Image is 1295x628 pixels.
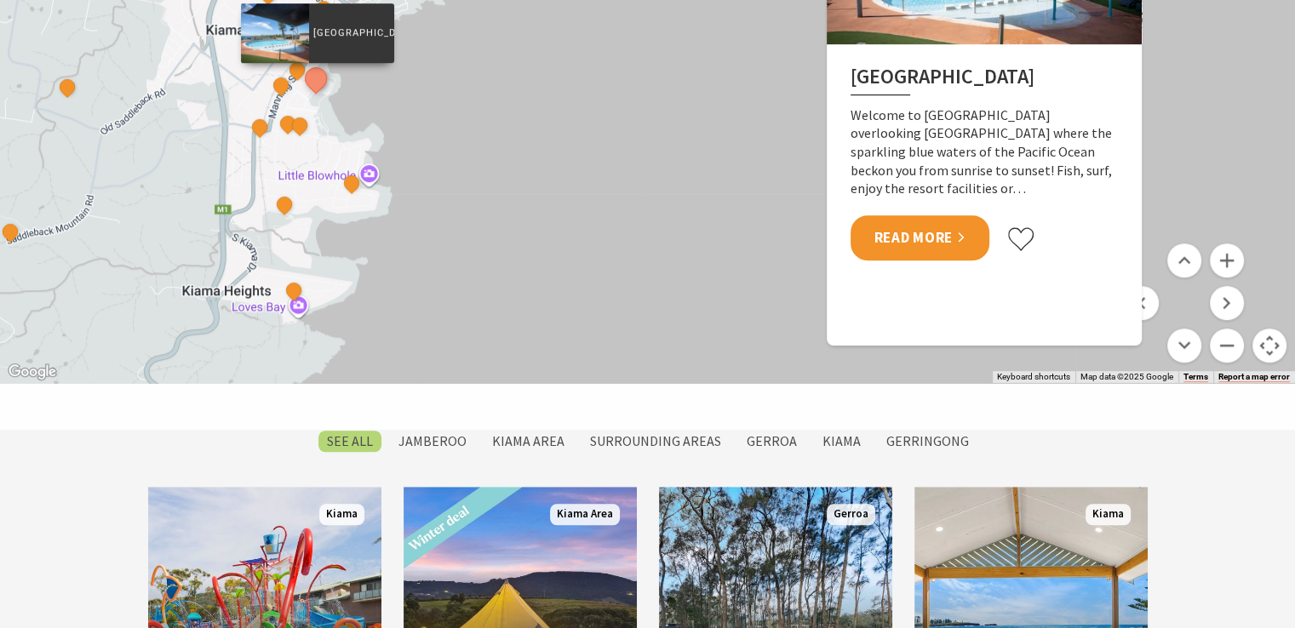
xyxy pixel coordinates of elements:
label: Gerroa [738,431,805,452]
span: Kiama [1086,504,1131,525]
button: See detail about BIG4 Easts Beach Holiday Park [272,193,295,215]
button: Move left [1125,286,1159,320]
button: Zoom in [1210,243,1244,277]
button: See detail about Bask at Loves Bay [282,279,304,301]
span: Map data ©2025 Google [1080,372,1173,381]
p: [GEOGRAPHIC_DATA] [309,25,394,41]
h2: [GEOGRAPHIC_DATA] [851,65,1118,95]
button: Move down [1167,328,1201,363]
button: Move up [1167,243,1201,277]
button: See detail about Bikini Surf Beach Kiama [286,59,308,81]
a: Read More [851,215,989,260]
button: Click to favourite Surf Beach Holiday Park [1006,226,1035,252]
button: See detail about Kiama 617 Motel [270,74,292,96]
button: See detail about Greyleigh Kiama [55,76,77,98]
a: Terms (opens in new tab) [1183,372,1208,382]
label: SEE All [318,431,381,452]
button: Zoom out [1210,328,1244,363]
label: Surrounding Areas [582,431,730,452]
button: See detail about Amaroo Kiama [340,172,362,194]
label: Gerringong [878,431,977,452]
a: Open this area in Google Maps (opens a new window) [4,361,60,383]
span: Kiama Area [550,504,620,525]
button: See detail about Kendalls Beach Holiday Park [288,114,310,136]
label: Kiama Area [484,431,573,452]
button: Keyboard shortcuts [997,371,1070,383]
button: Map camera controls [1252,328,1286,363]
span: Gerroa [827,504,875,525]
img: Google [4,361,60,383]
span: Kiama [319,504,364,525]
label: Kiama [814,431,869,452]
a: Report a map error [1218,372,1290,382]
button: Move right [1210,286,1244,320]
p: Welcome to [GEOGRAPHIC_DATA] overlooking [GEOGRAPHIC_DATA] where the sparkling blue waters of the... [851,106,1118,198]
button: See detail about Surf Beach Holiday Park [300,63,331,94]
button: See detail about Salty Palms [248,116,270,138]
label: Jamberoo [390,431,475,452]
